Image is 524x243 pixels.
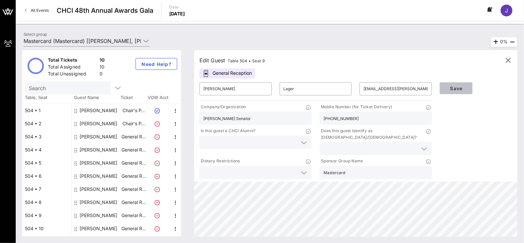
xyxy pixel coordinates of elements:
a: All Events [21,5,53,16]
p: Company/Organization [199,104,246,111]
p: General R… [121,222,147,235]
p: General R… [121,130,147,143]
div: Elissa Barbosa [80,156,117,170]
div: 504 • 7 [22,183,71,196]
span: Save [445,86,467,91]
div: 504 • 8 [22,196,71,209]
p: Sponsor Group Name [320,158,363,165]
p: Is this guest a CHCI Alumni? [199,128,256,134]
div: 504 • 10 [22,222,71,235]
div: Total Tickets [48,57,97,65]
input: First Name* [203,84,268,94]
span: VOW Acct [147,94,170,101]
p: General R… [121,183,147,196]
div: Gladys Barcena [80,222,117,235]
div: Mercedes Garcia [80,117,117,130]
p: Chair's P… [121,104,147,117]
div: 504 • 6 [22,170,71,183]
div: Juana Pacheco [80,130,117,143]
p: Date [169,4,185,10]
div: Edit Guest [199,56,265,65]
input: Email* [364,84,428,94]
div: 504 • 2 [22,117,71,130]
p: General R… [121,196,147,209]
div: 504 • 5 [22,156,71,170]
div: 0 [100,71,105,79]
div: J [501,5,513,16]
span: Guest Name [71,94,121,101]
div: 10 [100,64,105,72]
span: Table, Seat [22,94,71,101]
div: 504 • 3 [22,130,71,143]
p: General R… [121,156,147,170]
p: Does this guest identify as [DEMOGRAPHIC_DATA]/[DEMOGRAPHIC_DATA]? [320,128,426,141]
div: Larry Gonzalez [80,170,117,183]
span: J [505,7,508,14]
div: 0% [491,37,517,47]
div: Total Unassigned [48,71,97,79]
div: General Reception [199,69,255,78]
span: Ticket [121,94,147,101]
button: Need Help? [136,58,177,70]
div: 504 • 9 [22,209,71,222]
p: General R… [121,209,147,222]
button: Save [440,82,473,94]
span: CHCI 48th Annual Awards Gala [57,6,153,15]
p: [DATE] [169,10,185,17]
p: Mobile Number (for Ticket Delivery) [320,104,392,111]
span: Need Help? [141,61,172,67]
label: Select group [24,32,47,37]
input: Last Name* [284,84,348,94]
p: General R… [121,170,147,183]
p: Chair's P… [121,117,147,130]
div: 10 [100,57,105,65]
div: 504 • 4 [22,143,71,156]
div: Kendra Brown [80,143,117,156]
p: Dietary Restrictions [199,158,240,165]
div: Jimmy Chow [80,104,117,117]
div: 504 • 1 [22,104,71,117]
p: General R… [121,143,147,156]
div: Total Assigned [48,64,97,72]
div: Dan Bailey [80,196,117,209]
span: Table 504 • Seat 9 [228,58,265,63]
div: Madeline Lager [80,209,117,222]
div: Juan Garcia [80,183,117,196]
span: All Events [31,8,49,13]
